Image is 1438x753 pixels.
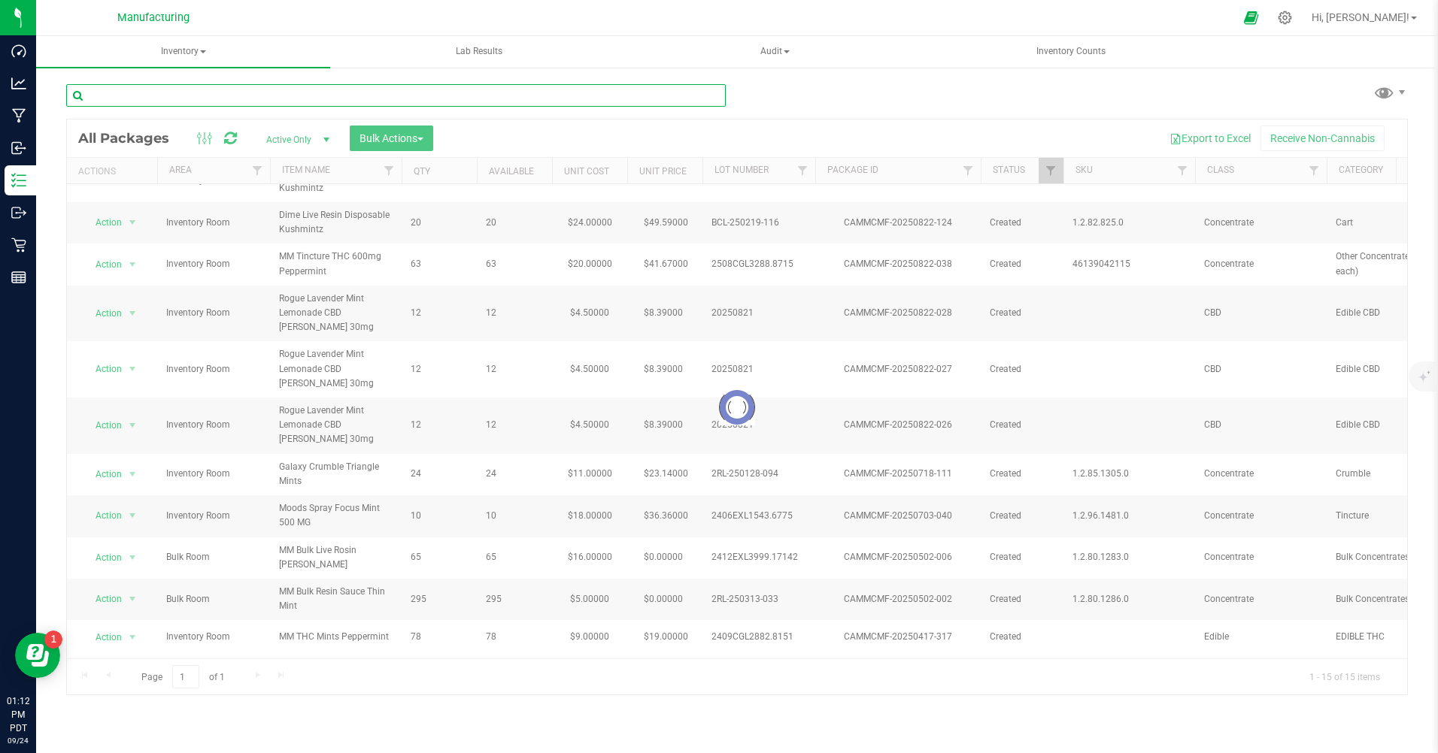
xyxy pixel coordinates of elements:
inline-svg: Inbound [11,141,26,156]
span: Inventory Counts [1016,45,1126,58]
input: Search Package ID, Item Name, SKU, Lot or Part Number... [66,84,726,107]
inline-svg: Reports [11,270,26,285]
p: 01:12 PM PDT [7,694,29,735]
a: Lab Results [332,36,626,68]
span: Hi, [PERSON_NAME]! [1312,11,1409,23]
span: Lab Results [435,45,523,58]
span: Audit [629,37,921,67]
a: Inventory Counts [924,36,1218,68]
inline-svg: Manufacturing [11,108,26,123]
div: Manage settings [1276,11,1294,25]
inline-svg: Outbound [11,205,26,220]
a: Inventory [36,36,330,68]
span: Open Ecommerce Menu [1234,3,1268,32]
inline-svg: Analytics [11,76,26,91]
inline-svg: Dashboard [11,44,26,59]
inline-svg: Retail [11,237,26,253]
p: 09/24 [7,735,29,746]
iframe: Resource center [15,633,60,678]
span: Manufacturing [117,11,190,24]
inline-svg: Inventory [11,173,26,188]
iframe: Resource center unread badge [44,631,62,649]
a: Audit [628,36,922,68]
